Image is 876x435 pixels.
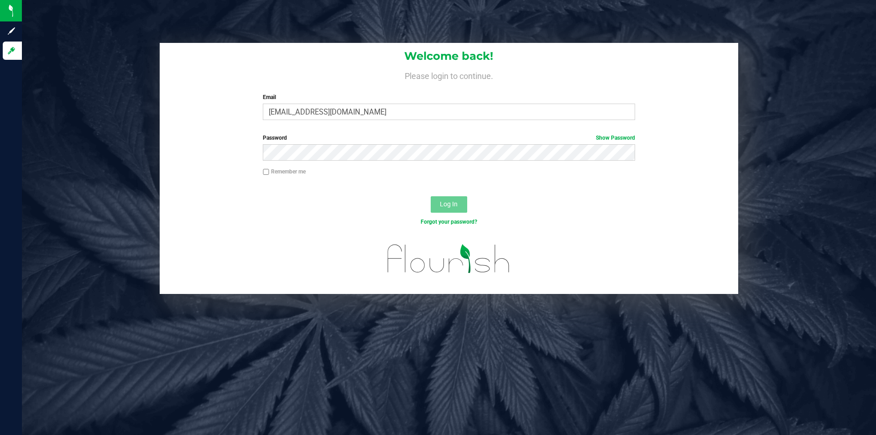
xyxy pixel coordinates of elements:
[263,169,269,175] input: Remember me
[263,168,306,176] label: Remember me
[431,196,467,213] button: Log In
[596,135,635,141] a: Show Password
[160,50,738,62] h1: Welcome back!
[7,46,16,55] inline-svg: Log in
[263,93,635,101] label: Email
[160,69,738,80] h4: Please login to continue.
[421,219,477,225] a: Forgot your password?
[7,26,16,36] inline-svg: Sign up
[440,200,458,208] span: Log In
[376,236,521,282] img: flourish_logo.svg
[263,135,287,141] span: Password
